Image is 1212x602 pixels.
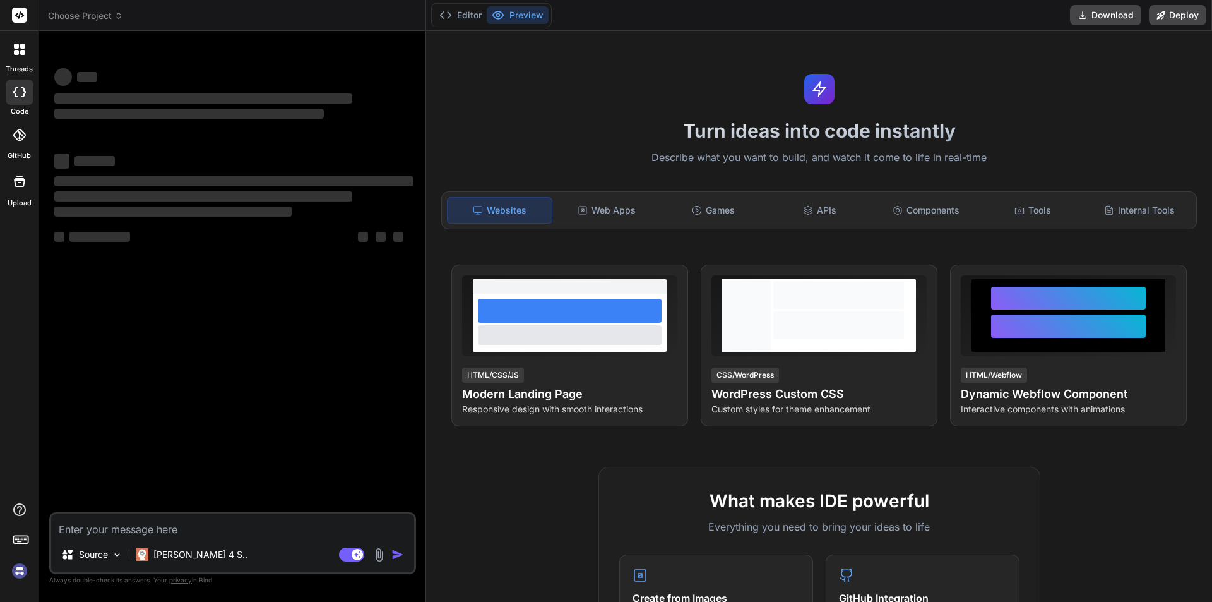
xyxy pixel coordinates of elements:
div: Web Apps [555,197,659,224]
p: Always double-check its answers. Your in Bind [49,574,416,586]
label: GitHub [8,150,31,161]
span: ‌ [54,232,64,242]
img: signin [9,560,30,582]
div: HTML/Webflow [961,368,1027,383]
span: ‌ [54,176,413,186]
h1: Turn ideas into code instantly [434,119,1204,142]
img: Pick Models [112,550,122,560]
p: Everything you need to bring your ideas to life [619,519,1019,534]
span: ‌ [69,232,130,242]
span: ‌ [54,191,352,202]
button: Preview [487,6,549,24]
div: HTML/CSS/JS [462,368,524,383]
label: threads [6,64,33,75]
span: ‌ [393,232,403,242]
img: Claude 4 Sonnet [136,548,148,561]
button: Editor [434,6,487,24]
p: Interactive components with animations [961,403,1176,416]
h2: What makes IDE powerful [619,488,1019,514]
div: Websites [447,197,552,224]
span: ‌ [376,232,386,242]
img: attachment [372,548,386,562]
label: code [11,106,28,117]
span: ‌ [358,232,368,242]
span: ‌ [54,68,72,86]
p: [PERSON_NAME] 4 S.. [153,548,247,561]
button: Download [1070,5,1141,25]
p: Responsive design with smooth interactions [462,403,677,416]
div: Games [662,197,766,224]
span: ‌ [54,207,292,217]
img: icon [391,548,404,561]
span: ‌ [74,156,115,166]
h4: WordPress Custom CSS [711,385,927,403]
h4: Modern Landing Page [462,385,677,403]
p: Source [79,548,108,561]
div: Tools [981,197,1085,224]
span: privacy [169,576,192,584]
span: ‌ [54,109,324,119]
p: Describe what you want to build, and watch it come to life in real-time [434,150,1204,166]
span: Choose Project [48,9,123,22]
span: ‌ [77,72,97,82]
div: Internal Tools [1087,197,1191,224]
button: Deploy [1149,5,1206,25]
span: ‌ [54,93,352,104]
h4: Dynamic Webflow Component [961,385,1176,403]
div: APIs [768,197,872,224]
span: ‌ [54,154,69,169]
p: Custom styles for theme enhancement [711,403,927,416]
label: Upload [8,198,32,208]
div: CSS/WordPress [711,368,779,383]
div: Components [874,197,978,224]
